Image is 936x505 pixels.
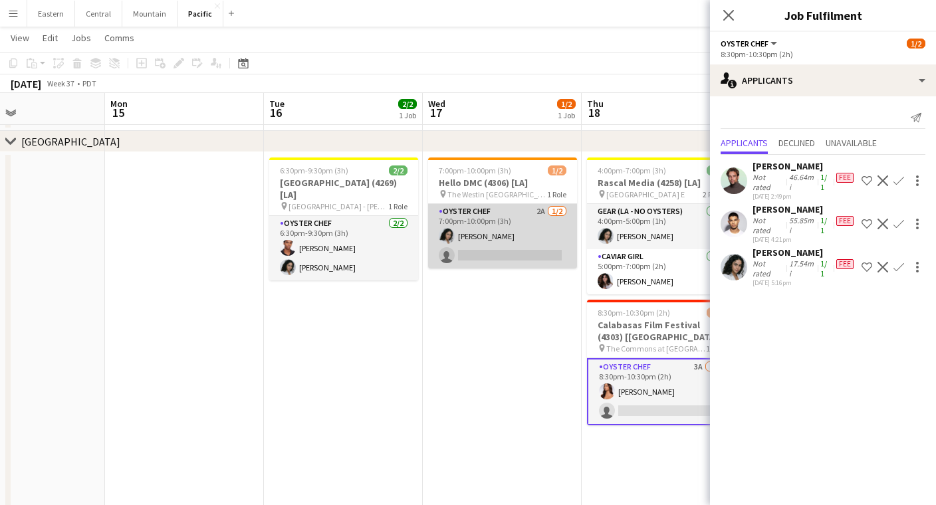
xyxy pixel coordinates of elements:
h3: Calabasas Film Festival (4303) [[GEOGRAPHIC_DATA]] [587,319,736,343]
span: Fee [836,259,854,269]
span: Mon [110,98,128,110]
span: 15 [108,105,128,120]
app-card-role: Oyster Chef2/26:30pm-9:30pm (3h)[PERSON_NAME][PERSON_NAME] [269,216,418,280]
button: Pacific [177,1,223,27]
h3: [GEOGRAPHIC_DATA] (4269) [LA] [269,177,418,201]
span: Fee [836,173,854,183]
span: Declined [778,138,815,148]
span: Thu [587,98,604,110]
span: Edit [43,32,58,44]
button: Central [75,1,122,27]
span: Tue [269,98,285,110]
a: Jobs [66,29,96,47]
app-skills-label: 1/1 [820,172,827,192]
div: Not rated [753,258,786,278]
app-job-card: 7:00pm-10:00pm (3h)1/2Hello DMC (4306) [LA] The Westin [GEOGRAPHIC_DATA] ([GEOGRAPHIC_DATA], [GEO... [428,157,577,268]
span: 6:30pm-9:30pm (3h) [280,165,348,175]
button: Oyster Chef [721,39,779,49]
span: Oyster Chef [721,39,768,49]
span: Week 37 [44,78,77,88]
button: Mountain [122,1,177,27]
span: View [11,32,29,44]
span: 1/2 [557,99,576,109]
app-job-card: 8:30pm-10:30pm (2h)1/2Calabasas Film Festival (4303) [[GEOGRAPHIC_DATA]] The Commons at [GEOGRAPH... [587,300,736,425]
span: Jobs [71,32,91,44]
div: [DATE] 4:21pm [753,235,856,244]
span: 1 Role [388,201,408,211]
span: Fee [836,216,854,226]
span: 2 Roles [703,189,725,199]
div: [PERSON_NAME] [753,247,856,258]
div: [PERSON_NAME] [753,160,856,172]
app-skills-label: 1/1 [820,258,827,278]
span: 1 Role [547,189,566,199]
button: Eastern [27,1,75,27]
div: [DATE] 5:16pm [753,278,856,287]
span: [GEOGRAPHIC_DATA] E [606,189,685,199]
div: Not rated [753,172,786,192]
div: Not rated [753,215,786,235]
span: 1 Role [706,344,725,353]
app-card-role: Oyster Chef3A1/28:30pm-10:30pm (2h)[PERSON_NAME] [587,358,736,425]
span: Applicants [721,138,768,148]
span: 7:00pm-10:00pm (3h) [439,165,511,175]
h3: Rascal Media (4258) [LA] [587,177,736,189]
span: 2/2 [398,99,417,109]
a: View [5,29,35,47]
app-card-role: Gear (LA - NO oysters)1/14:00pm-5:00pm (1h)[PERSON_NAME] [587,204,736,249]
span: The Westin [GEOGRAPHIC_DATA] ([GEOGRAPHIC_DATA], [GEOGRAPHIC_DATA]) [447,189,547,199]
div: PDT [82,78,96,88]
div: [DATE] 2:49pm [753,192,856,201]
a: Comms [99,29,140,47]
span: 16 [267,105,285,120]
h3: Hello DMC (4306) [LA] [428,177,577,189]
div: [GEOGRAPHIC_DATA] [21,135,120,148]
div: 46.64mi [786,172,818,192]
span: 1/2 [707,308,725,318]
h3: Job Fulfilment [710,7,936,24]
div: 1 Job [399,110,416,120]
span: Unavailable [826,138,877,148]
a: Edit [37,29,63,47]
span: 1/2 [548,165,566,175]
div: [DATE] [11,77,41,90]
app-skills-label: 1/1 [820,215,827,235]
div: Crew has different fees then in role [834,215,856,235]
span: 18 [585,105,604,120]
div: 1 Job [558,110,575,120]
div: Crew has different fees then in role [834,172,856,192]
span: [GEOGRAPHIC_DATA] - [PERSON_NAME] ([GEOGRAPHIC_DATA], [GEOGRAPHIC_DATA]) [289,201,388,211]
div: [PERSON_NAME] [753,203,856,215]
app-job-card: 6:30pm-9:30pm (3h)2/2[GEOGRAPHIC_DATA] (4269) [LA] [GEOGRAPHIC_DATA] - [PERSON_NAME] ([GEOGRAPHIC... [269,157,418,280]
div: 17.54mi [786,258,818,278]
span: The Commons at [GEOGRAPHIC_DATA] ([GEOGRAPHIC_DATA], [GEOGRAPHIC_DATA]) [606,344,706,353]
span: 17 [426,105,445,120]
div: Crew has different fees then in role [834,258,856,278]
div: 55.85mi [786,215,818,235]
span: 4:00pm-7:00pm (3h) [598,165,666,175]
span: 8:30pm-10:30pm (2h) [598,308,670,318]
app-card-role: Oyster Chef2A1/27:00pm-10:00pm (3h)[PERSON_NAME] [428,204,577,268]
div: 8:30pm-10:30pm (2h) [721,49,925,59]
app-job-card: 4:00pm-7:00pm (3h)2/2Rascal Media (4258) [LA] [GEOGRAPHIC_DATA] E2 RolesGear (LA - NO oysters)1/1... [587,157,736,294]
span: 2/2 [389,165,408,175]
span: Wed [428,98,445,110]
span: Comms [104,32,134,44]
app-card-role: Caviar Girl1/15:00pm-7:00pm (2h)[PERSON_NAME] [587,249,736,294]
span: 1/2 [907,39,925,49]
div: Applicants [710,64,936,96]
span: 2/2 [707,165,725,175]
